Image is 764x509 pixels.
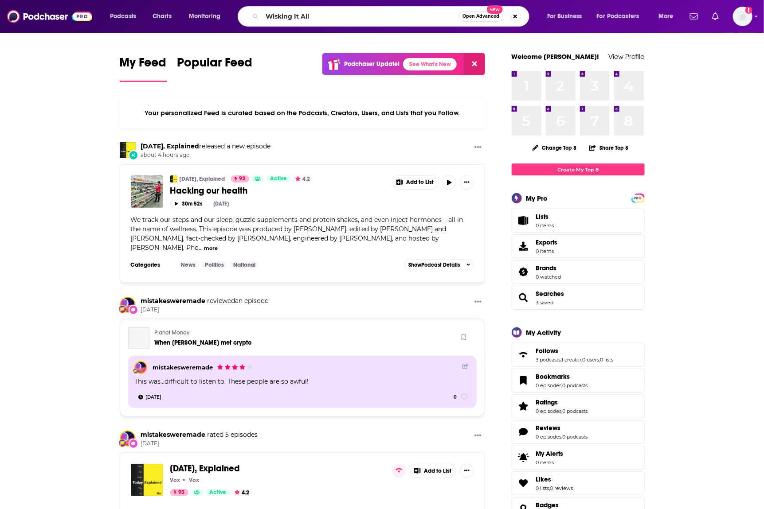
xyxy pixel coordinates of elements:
[515,451,533,464] span: My Alerts
[536,501,563,509] a: Badges
[120,55,167,75] span: My Feed
[118,305,127,314] img: User Badge Icon
[134,377,471,386] div: This was...difficult to listen to. These people are so awful!
[232,489,252,496] button: 4.2
[141,142,200,150] a: Today, Explained
[512,394,645,418] span: Ratings
[536,408,562,414] a: 0 episodes
[652,9,685,23] button: open menu
[129,305,138,315] div: New Review
[460,464,474,478] button: Show More Button
[536,475,573,483] a: Likes
[512,446,645,470] a: My Alerts
[141,306,268,314] span: [DATE]
[536,299,554,306] a: 3 saved
[536,357,561,363] a: 3 podcasts
[536,264,557,272] span: Brands
[131,261,171,268] h3: Categories
[541,9,593,23] button: open menu
[512,52,599,61] a: Welcome [PERSON_NAME]!
[536,424,588,432] a: Reviews
[536,434,562,440] a: 0 episodes
[536,398,588,406] a: Ratings
[536,274,561,280] a: 0 watched
[153,10,172,23] span: Charts
[536,398,558,406] span: Ratings
[599,357,600,363] span: ,
[454,393,457,401] span: 0
[110,10,136,23] span: Podcasts
[536,450,564,458] span: My Alerts
[170,464,240,474] a: [DATE], Explained
[214,201,229,207] div: [DATE]
[266,175,290,183] a: Active
[515,400,533,412] a: Ratings
[141,431,206,439] a: mistakesweremade
[515,349,533,361] a: Follows
[536,347,614,355] a: Follows
[121,298,135,312] a: mistakesweremade
[392,176,439,189] button: Show More Button
[527,142,582,153] button: Change Top 8
[155,329,190,336] a: Planet Money
[562,357,582,363] a: 1 creator
[512,260,645,284] span: Brands
[104,9,148,23] button: open menu
[686,9,701,24] a: Show notifications dropdown
[208,431,258,439] span: rated 5 episodes
[170,489,188,496] a: 93
[536,347,559,355] span: Follows
[536,373,570,381] span: Bookmarks
[230,261,259,268] a: National
[134,393,165,400] a: 1 day ago
[120,55,167,82] a: My Feed
[189,10,220,23] span: Monitoring
[121,431,135,446] a: mistakesweremade
[246,6,538,27] div: Search podcasts, credits, & more...
[547,10,582,23] span: For Business
[141,152,271,159] span: about 4 hours ago
[515,214,533,227] span: Lists
[536,238,558,246] span: Exports
[536,501,559,509] span: Badges
[153,364,213,371] a: mistakesweremade
[204,245,218,252] button: more
[583,357,599,363] a: 0 users
[293,175,313,183] button: 4.2
[512,209,645,233] a: Lists
[129,439,138,448] div: New Review
[131,216,463,252] span: We track our steps and our sleep, guzzle supplements and protein shakes, and even inject hormones...
[515,291,533,304] a: Searches
[216,362,253,373] div: mistakesweremade's Rating: 4 out of 5
[515,477,533,490] a: Likes
[600,357,614,363] a: 0 lists
[135,362,146,373] img: mistakesweremade
[633,194,643,201] a: PRO
[177,55,253,82] a: Popular Feed
[189,477,200,484] p: Vox
[462,14,499,19] span: Open Advanced
[141,297,268,305] div: an episode
[180,175,225,183] a: [DATE], Explained
[512,234,645,258] a: Exports
[207,297,235,305] span: reviewed
[209,488,226,497] span: Active
[199,244,203,252] span: ...
[407,179,434,186] span: Add to List
[526,194,548,202] div: My Pro
[512,286,645,310] span: Searches
[562,382,563,389] span: ,
[131,464,163,496] a: Today, Explained
[487,5,503,14] span: New
[561,357,562,363] span: ,
[403,58,457,70] a: See What's New
[589,139,629,156] button: Share Top 8
[549,485,550,491] span: ,
[170,175,177,183] a: Today, Explained
[536,290,564,298] a: Searches
[408,262,460,268] span: Show Podcast Details
[7,8,92,25] img: Podchaser - Follow, Share and Rate Podcasts
[170,185,386,196] a: Hacking our health
[563,408,588,414] a: 0 podcasts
